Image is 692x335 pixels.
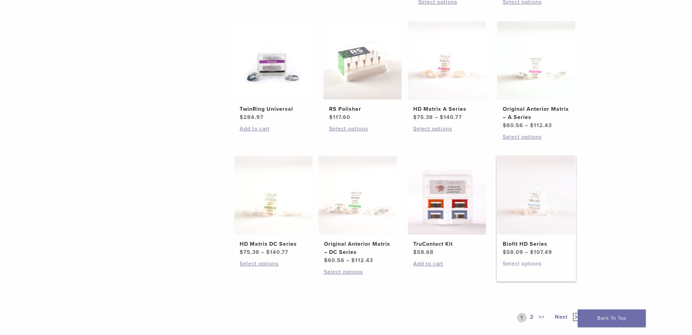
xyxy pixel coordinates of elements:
span: $ [240,249,243,256]
a: HD Matrix A SeriesHD Matrix A Series [407,21,487,121]
img: Original Anterior Matrix - A Series [497,21,575,100]
span: $ [502,122,506,129]
img: TruContact Kit [408,156,486,234]
bdi: 140.77 [440,114,462,121]
span: $ [530,249,533,256]
bdi: 75.38 [413,114,433,121]
span: – [346,257,349,264]
a: TwinRing UniversalTwinRing Universal $284.97 [234,21,313,121]
h2: Biofit HD Series [502,240,570,248]
bdi: 112.43 [530,122,551,129]
img: RS Polisher [323,21,402,100]
h2: HD Matrix DC Series [240,240,307,248]
h2: TruContact Kit [413,240,481,248]
a: Select options for “HD Matrix A Series” [413,125,481,133]
a: HD Matrix DC SeriesHD Matrix DC Series [234,156,313,256]
span: $ [413,249,417,256]
img: Original Anterior Matrix - DC Series [318,156,397,234]
h2: HD Matrix A Series [413,105,481,113]
span: Next [555,314,567,320]
span: $ [440,114,444,121]
a: Select options for “Biofit HD Series” [502,260,570,268]
a: 2 [529,313,535,322]
h2: Original Anterior Matrix – DC Series [324,240,391,256]
a: Select options for “Original Anterior Matrix - DC Series” [324,268,391,276]
span: $ [413,114,417,121]
img: HD Matrix A Series [408,21,486,100]
h2: Original Anterior Matrix – A Series [502,105,570,121]
bdi: 75.38 [240,249,259,256]
bdi: 60.56 [324,257,344,264]
img: HD Matrix DC Series [234,156,312,234]
img: Biofit HD Series [497,156,575,234]
a: RS PolisherRS Polisher $117.60 [323,21,402,121]
bdi: 284.97 [240,114,263,121]
span: – [261,249,264,256]
a: Original Anterior Matrix - DC SeriesOriginal Anterior Matrix – DC Series [318,156,397,264]
bdi: 60.56 [502,122,523,129]
span: – [525,249,528,256]
span: $ [324,257,327,264]
span: – [525,122,528,129]
a: TruContact KitTruContact Kit $58.68 [407,156,487,256]
span: – [435,114,438,121]
a: Biofit HD SeriesBiofit HD Series [497,156,576,256]
a: Add to cart: “TruContact Kit” [413,260,481,268]
span: $ [329,114,333,121]
a: Select options for “HD Matrix DC Series” [240,260,307,268]
bdi: 58.68 [413,249,434,256]
span: $ [240,114,243,121]
img: TwinRing Universal [234,21,312,100]
a: >> [537,313,546,322]
span: $ [351,257,355,264]
a: 1 [517,313,527,322]
h2: TwinRing Universal [240,105,307,113]
span: $ [502,249,506,256]
a: Back To Top [578,309,646,327]
a: Select options for “Original Anterior Matrix - A Series” [502,133,570,141]
h2: RS Polisher [329,105,396,113]
a: Add to cart: “TwinRing Universal” [240,125,307,133]
bdi: 117.60 [329,114,350,121]
bdi: 58.09 [502,249,523,256]
bdi: 112.43 [351,257,373,264]
span: $ [266,249,270,256]
span: $ [530,122,533,129]
a: Original Anterior Matrix - A SeriesOriginal Anterior Matrix – A Series [497,21,576,130]
bdi: 140.77 [266,249,288,256]
bdi: 107.49 [530,249,552,256]
a: Select options for “RS Polisher” [329,125,396,133]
